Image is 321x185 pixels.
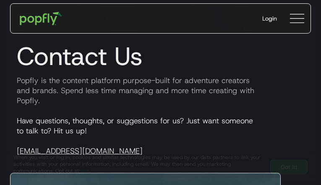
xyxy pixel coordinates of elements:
[10,116,311,156] p: Have questions, thoughts, or suggestions for us? Just want someone to talk to? Hit us up!
[262,14,277,23] div: Login
[10,41,311,71] h1: Contact Us
[79,167,89,174] a: here
[13,154,264,174] div: When you visit or log in, cookies and similar technologies may be used by our data partners to li...
[10,76,311,106] p: Popfly is the content platform purpose-built for adventure creators and brands. Spend less time m...
[17,146,143,156] a: [EMAIL_ADDRESS][DOMAIN_NAME]
[14,6,68,31] a: home
[256,8,284,29] a: Login
[270,160,308,174] a: Got It!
